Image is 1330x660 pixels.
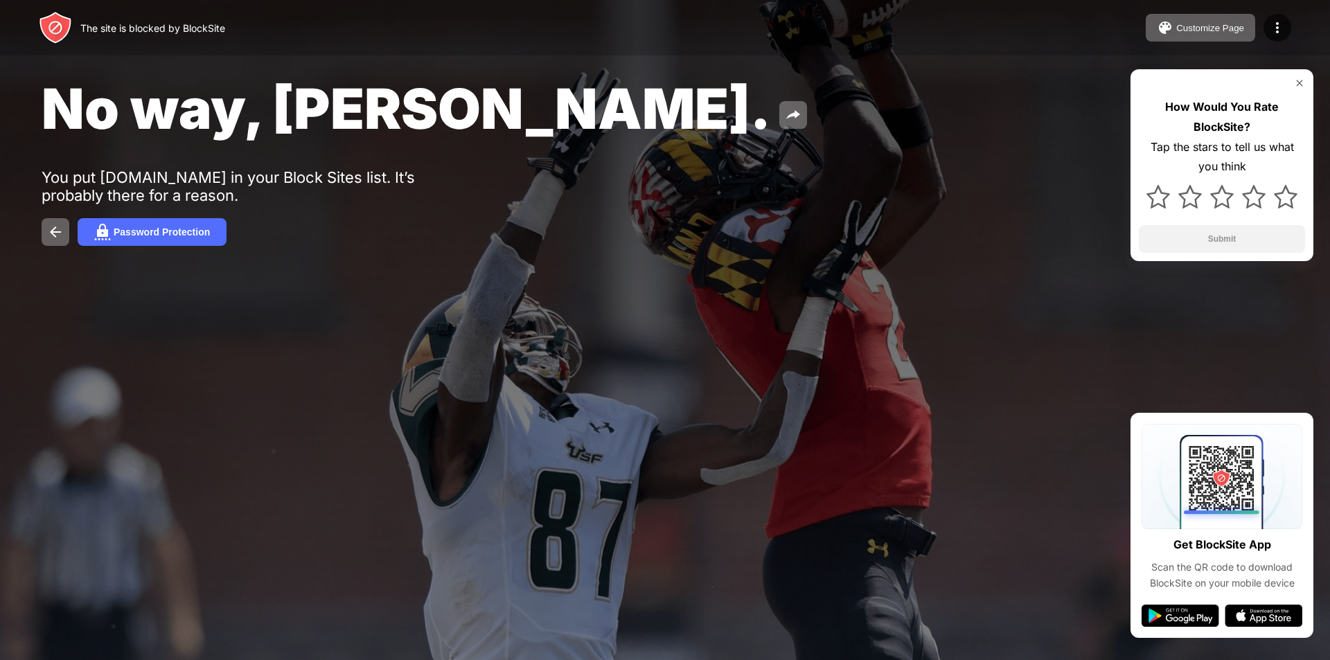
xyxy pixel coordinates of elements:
[1269,19,1286,36] img: menu-icon.svg
[1242,185,1266,208] img: star.svg
[1146,185,1170,208] img: star.svg
[94,224,111,240] img: password.svg
[39,11,72,44] img: header-logo.svg
[1139,97,1305,137] div: How Would You Rate BlockSite?
[1157,19,1173,36] img: pallet.svg
[1294,78,1305,89] img: rate-us-close.svg
[1176,23,1244,33] div: Customize Page
[1139,137,1305,177] div: Tap the stars to tell us what you think
[80,22,225,34] div: The site is blocked by BlockSite
[1139,225,1305,253] button: Submit
[1142,424,1302,529] img: qrcode.svg
[1142,605,1219,627] img: google-play.svg
[1178,185,1202,208] img: star.svg
[1210,185,1234,208] img: star.svg
[47,224,64,240] img: back.svg
[114,226,210,238] div: Password Protection
[42,75,771,142] span: No way, [PERSON_NAME].
[78,218,227,246] button: Password Protection
[42,168,470,204] div: You put [DOMAIN_NAME] in your Block Sites list. It’s probably there for a reason.
[1274,185,1297,208] img: star.svg
[1225,605,1302,627] img: app-store.svg
[785,107,801,123] img: share.svg
[1142,560,1302,591] div: Scan the QR code to download BlockSite on your mobile device
[1173,535,1271,555] div: Get BlockSite App
[1146,14,1255,42] button: Customize Page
